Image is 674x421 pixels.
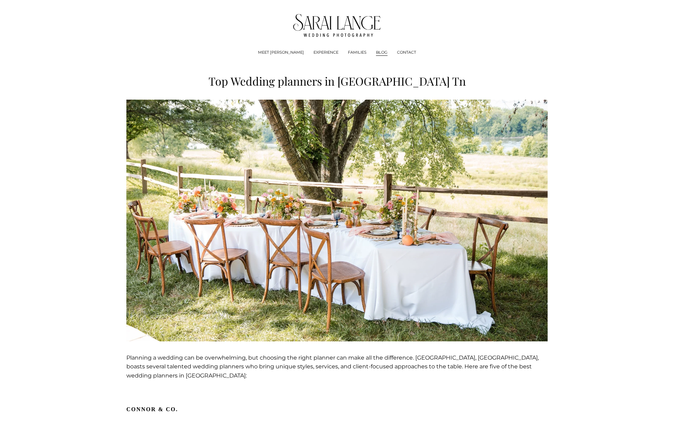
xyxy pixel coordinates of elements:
p: Planning a wedding can be overwhelming, but choosing the right planner can make all the differenc... [126,353,548,380]
h1: Top Wedding planners in [GEOGRAPHIC_DATA] Tn [126,73,548,89]
a: EXPERIENCE [313,49,338,56]
a: FAMILIES [348,49,366,56]
a: BLOG [376,49,388,56]
a: CONTACT [397,49,416,56]
img: Tennessee Wedding Photographer - Sarai Lange Photography [293,14,381,37]
a: MEET [PERSON_NAME] [258,49,304,56]
strong: Connor & Co. [126,406,178,412]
